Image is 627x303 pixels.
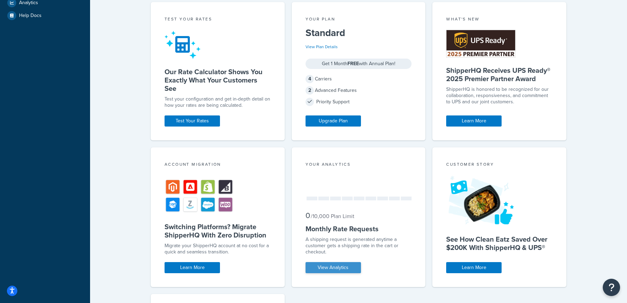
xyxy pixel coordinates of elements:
[306,115,361,127] a: Upgrade Plan
[306,262,361,273] a: View Analytics
[446,235,553,252] h5: See How Clean Eatz Saved Over $200K With ShipperHQ & UPS®
[306,225,412,233] h5: Monthly Rate Requests
[347,60,359,67] strong: FREE
[5,9,85,22] a: Help Docs
[311,212,354,220] small: / 10,000 Plan Limit
[306,16,412,24] div: Your Plan
[165,96,271,109] div: Test your configuration and get in-depth detail on how your rates are being calculated.
[306,86,314,95] span: 2
[306,27,412,38] h5: Standard
[446,115,502,127] a: Learn More
[306,74,412,84] div: Carriers
[165,262,220,273] a: Learn More
[306,210,310,221] span: 0
[306,161,412,169] div: Your Analytics
[603,279,620,296] button: Open Resource Center
[446,66,553,83] h5: ShipperHQ Receives UPS Ready® 2025 Premier Partner Award
[19,13,42,19] span: Help Docs
[306,236,412,255] div: A shipping request is generated anytime a customer gets a shipping rate in the cart or checkout.
[306,86,412,95] div: Advanced Features
[446,262,502,273] a: Learn More
[165,16,271,24] div: Test your rates
[446,86,553,105] p: ShipperHQ is honored to be recognized for our collaboration, responsiveness, and commitment to UP...
[446,16,553,24] div: What's New
[306,59,412,69] div: Get 1 Month with Annual Plan!
[165,243,271,255] div: Migrate your ShipperHQ account at no cost for a quick and seamless transition.
[306,75,314,83] span: 4
[165,223,271,239] h5: Switching Platforms? Migrate ShipperHQ With Zero Disruption
[306,44,338,50] a: View Plan Details
[165,68,271,93] h5: Our Rate Calculator Shows You Exactly What Your Customers See
[165,161,271,169] div: Account Migration
[165,115,220,127] a: Test Your Rates
[306,97,412,107] div: Priority Support
[446,161,553,169] div: Customer Story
